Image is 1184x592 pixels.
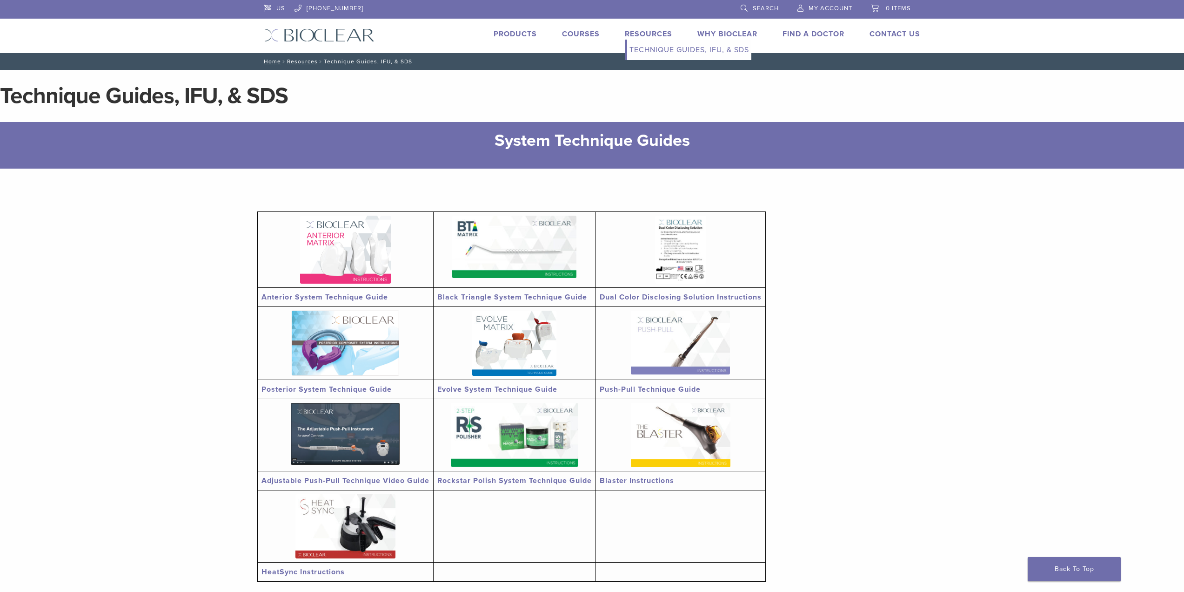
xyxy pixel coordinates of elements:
[494,29,537,39] a: Products
[287,58,318,65] a: Resources
[753,5,779,12] span: Search
[261,58,281,65] a: Home
[437,385,557,394] a: Evolve System Technique Guide
[870,29,920,39] a: Contact Us
[204,129,980,152] h2: System Technique Guides
[625,29,672,39] a: Resources
[318,59,324,64] span: /
[437,293,587,302] a: Black Triangle System Technique Guide
[809,5,852,12] span: My Account
[886,5,911,12] span: 0 items
[261,385,392,394] a: Posterior System Technique Guide
[281,59,287,64] span: /
[264,28,375,42] img: Bioclear
[600,476,674,485] a: Blaster Instructions
[783,29,844,39] a: Find A Doctor
[261,567,345,577] a: HeatSync Instructions
[697,29,757,39] a: Why Bioclear
[627,40,751,60] a: Technique Guides, IFU, & SDS
[261,476,429,485] a: Adjustable Push-Pull Technique Video Guide
[600,293,762,302] a: Dual Color Disclosing Solution Instructions
[562,29,600,39] a: Courses
[261,293,388,302] a: Anterior System Technique Guide
[600,385,701,394] a: Push-Pull Technique Guide
[437,476,592,485] a: Rockstar Polish System Technique Guide
[1028,557,1121,581] a: Back To Top
[257,53,927,70] nav: Technique Guides, IFU, & SDS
